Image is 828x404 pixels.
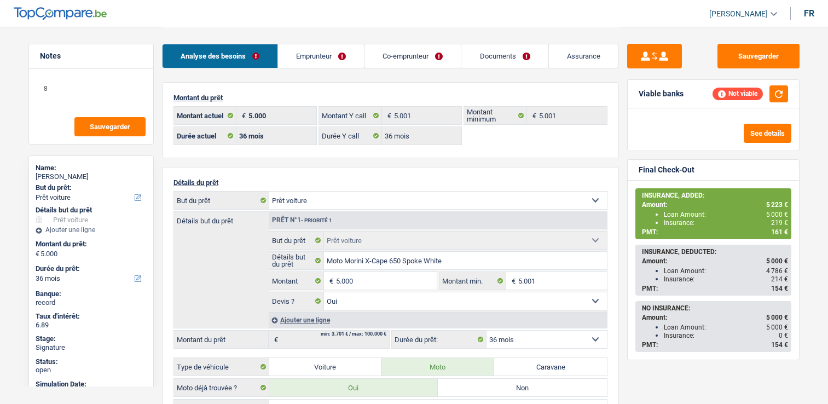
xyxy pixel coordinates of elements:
p: Montant du prêt [173,94,607,102]
label: Durée actuel [174,127,237,145]
span: 154 € [771,341,788,349]
div: Loan Amount: [664,267,788,275]
span: 219 € [771,219,788,227]
div: min: 3.701 € / max: 100.000 € [321,332,386,337]
div: Amount: [642,314,788,321]
div: PMT: [642,228,788,236]
div: Signature [36,343,147,352]
label: But du prêt: [36,183,144,192]
label: Montant du prêt: [36,240,144,249]
div: fr [804,8,814,19]
label: Non [438,379,607,396]
img: TopCompare Logo [14,7,107,20]
span: € [506,272,518,290]
label: Montant [269,272,325,290]
div: PMT: [642,285,788,292]
div: Banque: [36,290,147,298]
a: Emprunteur [278,44,364,68]
label: Montant actuel [174,107,237,124]
label: Moto [381,358,494,376]
label: Durée du prêt: [36,264,144,273]
span: 0 € [779,332,788,339]
span: [PERSON_NAME] [709,9,768,19]
span: 5 000 € [766,211,788,218]
div: PMT: [642,341,788,349]
span: Sauvegarder [90,123,130,130]
div: Insurance: [664,219,788,227]
label: Montant Y call [319,107,382,124]
div: Insurance: [664,332,788,339]
label: Montant minimum [464,107,527,124]
span: 214 € [771,275,788,283]
button: Sauvegarder [717,44,800,68]
span: € [36,250,39,258]
span: 5 000 € [766,314,788,321]
div: Loan Amount: [664,324,788,331]
span: 5 000 € [766,324,788,331]
label: Durée du prêt: [392,331,487,348]
p: Détails du prêt [173,178,607,187]
label: Type de véhicule [174,358,269,376]
span: € [527,107,539,124]
label: Détails but du prêt [269,252,325,269]
div: Ajouter une ligne [36,226,147,234]
a: Assurance [549,44,618,68]
div: Loan Amount: [664,211,788,218]
label: Voiture [269,358,382,376]
span: 5 000 € [766,257,788,265]
a: Co-emprunteur [364,44,461,68]
div: Simulation Date: [36,380,147,389]
a: Documents [461,44,548,68]
span: - Priorité 1 [301,217,332,223]
div: NO INSURANCE: [642,304,788,312]
div: INSURANCE, ADDED: [642,192,788,199]
h5: Notes [40,51,142,61]
div: Détails but du prêt [36,206,147,215]
div: Insurance: [664,275,788,283]
div: Ajouter une ligne [269,312,607,328]
span: 5 223 € [766,201,788,209]
div: record [36,298,147,307]
label: Moto déjà trouvée ? [174,379,269,396]
a: Analyse des besoins [163,44,277,68]
button: Sauvegarder [74,117,146,136]
div: Viable banks [639,89,684,99]
div: Amount: [642,201,788,209]
div: Taux d'intérêt: [36,312,147,321]
button: See details [744,124,791,143]
span: € [324,272,336,290]
div: Status: [36,357,147,366]
div: Final Check-Out [639,165,694,175]
span: 154 € [771,285,788,292]
label: Montant min. [439,272,506,290]
span: € [382,107,394,124]
label: Détails but du prêt [174,212,269,224]
div: Prêt n°1 [269,217,335,224]
label: But du prêt [174,192,269,209]
div: INSURANCE, DEDUCTED: [642,248,788,256]
span: € [236,107,248,124]
label: Devis ? [269,292,325,310]
label: But du prêt [269,232,325,249]
label: Caravane [494,358,607,376]
div: Not viable [713,88,763,100]
div: Amount: [642,257,788,265]
label: Montant du prêt [174,331,269,348]
label: Durée Y call [319,127,382,145]
div: [PERSON_NAME] [36,172,147,181]
div: Name: [36,164,147,172]
label: Oui [269,379,438,396]
div: Stage: [36,334,147,343]
a: [PERSON_NAME] [700,5,777,23]
div: 6.89 [36,321,147,330]
span: 161 € [771,228,788,236]
span: 4 786 € [766,267,788,275]
div: open [36,366,147,374]
span: € [269,331,281,348]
